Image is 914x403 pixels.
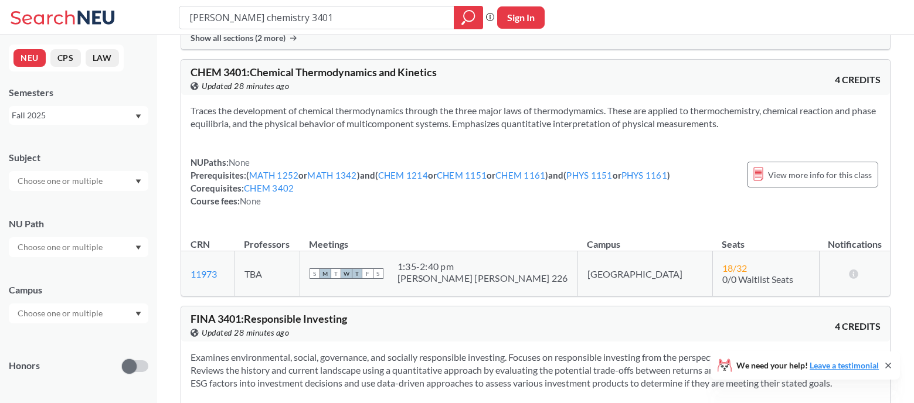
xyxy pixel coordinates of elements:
[577,226,712,251] th: Campus
[9,151,148,164] div: Subject
[352,268,362,279] span: T
[341,268,352,279] span: W
[835,73,881,86] span: 4 CREDITS
[373,268,383,279] span: S
[378,170,428,180] a: CHEM 1214
[810,360,879,370] a: Leave a testimonial
[191,66,437,78] span: CHEM 3401 : Chemical Thermodynamics and Kinetics
[9,303,148,323] div: Dropdown arrow
[86,49,119,67] button: LAW
[736,361,879,370] span: We need your help!
[577,251,712,296] td: [GEOGRAPHIC_DATA]
[191,33,286,43] span: Show all sections (2 more)
[768,168,872,182] span: View more info for this class
[9,284,148,296] div: Campus
[191,104,881,130] section: Traces the development of chemical thermodynamics through the three major laws of thermodymamics....
[397,272,568,284] div: [PERSON_NAME] [PERSON_NAME] 226
[320,268,331,279] span: M
[621,170,667,180] a: PHYS 1161
[566,170,612,180] a: PHYS 1151
[461,9,475,26] svg: magnifying glass
[235,226,300,251] th: Professors
[12,174,110,188] input: Choose one or multiple
[454,6,483,29] div: magnifying glass
[135,245,141,250] svg: Dropdown arrow
[310,268,320,279] span: S
[307,170,356,180] a: MATH 1342
[202,326,289,339] span: Updated 28 minutes ago
[191,312,347,325] span: FINA 3401 : Responsible Investing
[397,261,568,272] div: 1:35 - 2:40 pm
[13,49,46,67] button: NEU
[191,268,217,279] a: 11973
[495,170,545,180] a: CHEM 1161
[202,80,289,93] span: Updated 28 minutes ago
[12,306,110,320] input: Choose one or multiple
[244,183,294,193] a: CHEM 3402
[712,226,819,251] th: Seats
[9,237,148,257] div: Dropdown arrow
[331,268,341,279] span: T
[9,217,148,230] div: NU Path
[835,320,881,333] span: 4 CREDITS
[300,226,577,251] th: Meetings
[12,240,110,254] input: Choose one or multiple
[135,179,141,184] svg: Dropdown arrow
[188,8,446,28] input: Class, professor, course number, "phrase"
[135,312,141,316] svg: Dropdown arrow
[9,86,148,99] div: Semesters
[437,170,487,180] a: CHEM 1151
[12,109,134,122] div: Fall 2025
[191,238,210,251] div: CRN
[240,196,261,206] span: None
[497,6,545,29] button: Sign In
[135,114,141,119] svg: Dropdown arrow
[191,156,670,207] div: NUPaths: Prerequisites: ( or ) and ( or or ) and ( or ) Corequisites: Course fees:
[229,157,250,168] span: None
[9,106,148,125] div: Fall 2025Dropdown arrow
[819,226,890,251] th: Notifications
[191,351,881,390] section: Examines environmental, social, governance, and socially responsible investing. Focuses on respon...
[722,274,793,285] span: 0/0 Waitlist Seats
[362,268,373,279] span: F
[249,170,298,180] a: MATH 1252
[50,49,81,67] button: CPS
[9,359,40,373] p: Honors
[181,27,890,49] div: Show all sections (2 more)
[235,251,300,296] td: TBA
[9,171,148,191] div: Dropdown arrow
[722,262,747,274] span: 18 / 32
